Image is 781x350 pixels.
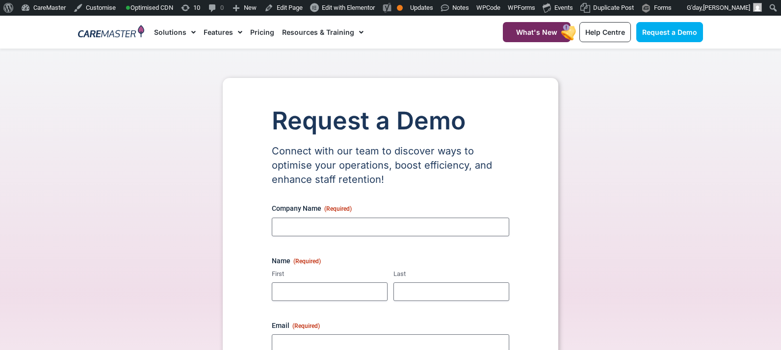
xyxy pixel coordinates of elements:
div: OK [397,5,403,11]
legend: Name [272,256,321,266]
span: Request a Demo [642,28,697,36]
span: [PERSON_NAME] [703,4,750,11]
span: What's New [516,28,557,36]
img: CareMaster Logo [78,25,144,40]
a: Pricing [250,16,274,49]
label: Email [272,321,509,330]
a: What's New [503,22,571,42]
p: Connect with our team to discover ways to optimise your operations, boost efficiency, and enhance... [272,144,509,187]
a: Features [204,16,242,49]
a: Resources & Training [282,16,364,49]
span: (Required) [292,323,320,329]
h1: Request a Demo [272,107,509,134]
label: Last [393,270,509,279]
span: Help Centre [585,28,625,36]
span: (Required) [293,258,321,265]
a: Solutions [154,16,196,49]
a: Help Centre [579,22,631,42]
span: (Required) [324,205,352,212]
nav: Menu [154,16,479,49]
span: Edit with Elementor [322,4,375,11]
label: Company Name [272,203,509,213]
label: First [272,270,388,279]
a: Request a Demo [636,22,703,42]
